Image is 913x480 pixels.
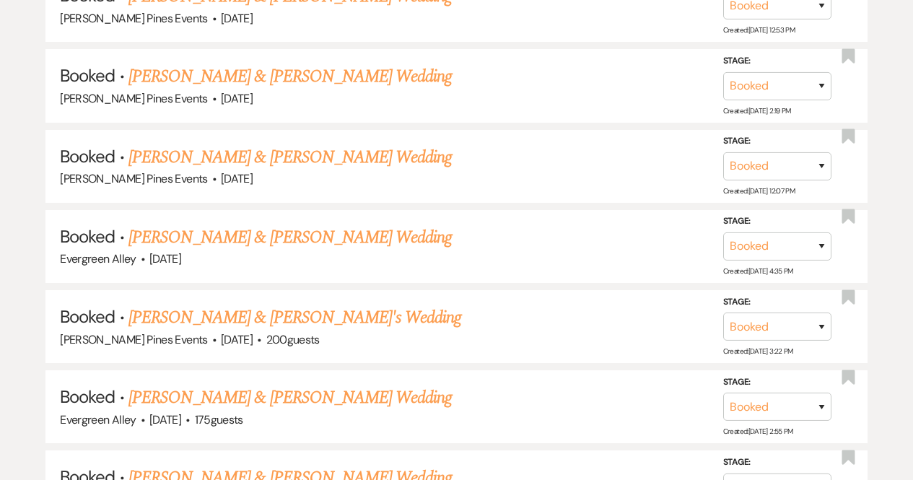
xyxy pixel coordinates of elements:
[723,53,831,69] label: Stage:
[60,225,115,248] span: Booked
[723,427,793,436] span: Created: [DATE] 2:55 PM
[60,91,207,106] span: [PERSON_NAME] Pines Events
[128,224,452,250] a: [PERSON_NAME] & [PERSON_NAME] Wedding
[195,412,243,427] span: 175 guests
[60,385,115,408] span: Booked
[221,11,253,26] span: [DATE]
[128,144,452,170] a: [PERSON_NAME] & [PERSON_NAME] Wedding
[128,385,452,411] a: [PERSON_NAME] & [PERSON_NAME] Wedding
[221,332,253,347] span: [DATE]
[221,91,253,106] span: [DATE]
[723,214,831,230] label: Stage:
[723,134,831,149] label: Stage:
[149,412,181,427] span: [DATE]
[60,412,136,427] span: Evergreen Alley
[221,171,253,186] span: [DATE]
[723,25,795,35] span: Created: [DATE] 12:53 PM
[723,294,831,310] label: Stage:
[60,251,136,266] span: Evergreen Alley
[723,455,831,471] label: Stage:
[60,64,115,87] span: Booked
[60,145,115,167] span: Booked
[266,332,320,347] span: 200 guests
[149,251,181,266] span: [DATE]
[128,305,462,331] a: [PERSON_NAME] & [PERSON_NAME]'s Wedding
[723,375,831,390] label: Stage:
[723,346,793,356] span: Created: [DATE] 3:22 PM
[60,171,207,186] span: [PERSON_NAME] Pines Events
[60,11,207,26] span: [PERSON_NAME] Pines Events
[723,105,791,115] span: Created: [DATE] 2:19 PM
[723,266,793,276] span: Created: [DATE] 4:35 PM
[60,305,115,328] span: Booked
[723,186,795,196] span: Created: [DATE] 12:07 PM
[60,332,207,347] span: [PERSON_NAME] Pines Events
[128,64,452,90] a: [PERSON_NAME] & [PERSON_NAME] Wedding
